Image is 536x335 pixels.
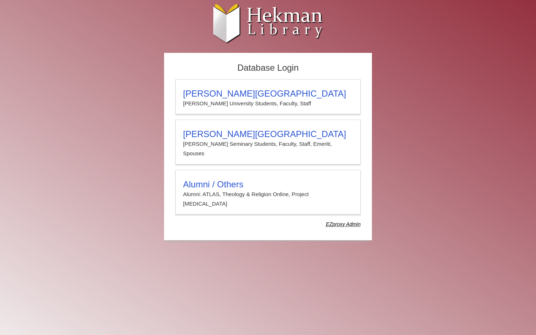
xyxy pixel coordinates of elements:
[183,190,353,209] p: Alumni: ATLAS, Theology & Religion Online, Project [MEDICAL_DATA]
[326,221,361,227] dfn: Use Alumni login
[183,179,353,209] summary: Alumni / OthersAlumni: ATLAS, Theology & Religion Online, Project [MEDICAL_DATA]
[183,89,353,99] h3: [PERSON_NAME][GEOGRAPHIC_DATA]
[175,120,361,164] a: [PERSON_NAME][GEOGRAPHIC_DATA][PERSON_NAME] Seminary Students, Faculty, Staff, Emeriti, Spouses
[183,139,353,159] p: [PERSON_NAME] Seminary Students, Faculty, Staff, Emeriti, Spouses
[172,61,364,75] h2: Database Login
[183,179,353,190] h3: Alumni / Others
[183,129,353,139] h3: [PERSON_NAME][GEOGRAPHIC_DATA]
[175,79,361,114] a: [PERSON_NAME][GEOGRAPHIC_DATA][PERSON_NAME] University Students, Faculty, Staff
[183,99,353,108] p: [PERSON_NAME] University Students, Faculty, Staff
